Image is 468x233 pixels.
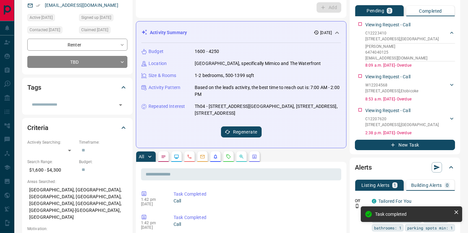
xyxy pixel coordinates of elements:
p: 1:42 pm [141,221,164,225]
p: All [139,154,144,159]
p: Th04 - [STREET_ADDRESS][GEOGRAPHIC_DATA], [STREET_ADDRESS], [STREET_ADDRESS] [195,103,341,117]
p: [GEOGRAPHIC_DATA], [GEOGRAPHIC_DATA], [GEOGRAPHIC_DATA], [GEOGRAPHIC_DATA], [GEOGRAPHIC_DATA], [G... [27,185,127,223]
p: Repeated Interest [149,103,185,110]
p: C12207620 [365,116,439,122]
p: Activity Pattern [149,84,180,91]
p: $1,600 - $4,300 [27,165,76,175]
p: W12204568 [365,82,418,88]
h2: Alerts [355,162,372,173]
p: 1-2 bedrooms, 500-1399 sqft [195,72,254,79]
p: [STREET_ADDRESS] , [GEOGRAPHIC_DATA] [365,122,439,128]
div: Fri Jun 20 2025 [79,26,127,35]
span: Signed up [DATE] [81,14,111,21]
div: Activity Summary[DATE] [141,27,341,39]
div: C12207620[STREET_ADDRESS],[GEOGRAPHIC_DATA] [365,115,455,129]
p: Viewing Request - Call [365,107,410,114]
p: Completed [419,9,442,13]
p: 6474040125 [365,49,455,55]
p: Budget: [79,159,127,165]
p: [DATE] [141,202,164,206]
svg: Push Notification Only [355,204,359,208]
a: [EMAIL_ADDRESS][DOMAIN_NAME] [45,3,118,8]
p: Call [174,198,339,204]
svg: Notes [161,154,166,159]
p: Areas Searched: [27,179,127,185]
svg: Opportunities [239,154,244,159]
div: Task completed [375,212,451,217]
p: Based on the lead's activity, the best time to reach out is: 7:00 AM - 2:00 PM [195,84,341,98]
svg: Calls [187,154,192,159]
svg: Agent Actions [252,154,257,159]
div: TBD [27,56,127,68]
div: W12204568[STREET_ADDRESS],Etobicoke [365,81,455,95]
p: Timeframe: [79,139,127,145]
p: Building Alerts [411,183,442,188]
p: 1:42 pm [141,197,164,202]
div: C12223410[STREET_ADDRESS],[GEOGRAPHIC_DATA] [365,29,455,43]
button: Regenerate [221,126,262,137]
p: 3 [388,8,391,13]
p: 1 [394,183,396,188]
div: Tags [27,80,127,95]
button: Open [116,100,125,110]
p: Off [355,198,368,204]
p: Call [174,221,339,228]
p: Budget [149,48,163,55]
p: Task Completed [174,191,339,198]
p: [EMAIL_ADDRESS][DOMAIN_NAME] [365,55,455,61]
p: [GEOGRAPHIC_DATA], specifically Mimico and The Waterfront [195,60,321,67]
span: Claimed [DATE] [81,27,108,33]
h2: Criteria [27,123,48,133]
p: Activity Summary [150,29,187,36]
div: Mon Aug 25 2025 [27,26,76,35]
svg: Listing Alerts [213,154,218,159]
p: [STREET_ADDRESS] , Etobicoke [365,88,418,94]
div: Criteria [27,120,127,136]
p: [DATE] [320,30,332,36]
p: Actively Searching: [27,139,76,145]
p: Viewing Request - Call [365,73,410,80]
p: Location [149,60,167,67]
svg: Emails [200,154,205,159]
p: [STREET_ADDRESS] , [GEOGRAPHIC_DATA] [365,36,439,42]
p: Listing Alerts [361,183,390,188]
div: Renter [27,39,127,51]
div: Alerts [355,160,455,175]
span: Active [DATE] [30,14,53,21]
p: 2:38 p.m. [DATE] - Overdue [365,130,455,136]
p: C12223410 [365,30,439,36]
span: Contacted [DATE] [30,27,60,33]
div: Fri Jun 20 2025 [79,14,127,23]
p: [DATE] [141,225,164,230]
svg: Requests [226,154,231,159]
p: Pending [367,8,384,13]
p: Search Range: [27,159,76,165]
button: New Task [355,140,455,150]
p: 8:53 a.m. [DATE] - Overdue [365,96,455,102]
svg: Lead Browsing Activity [174,154,179,159]
p: Size & Rooms [149,72,176,79]
p: 1600 - 4250 [195,48,219,55]
p: Viewing Request - Call [365,21,410,28]
svg: Email Verified [36,3,40,8]
p: Task Completed [174,214,339,221]
h2: Tags [27,82,41,93]
p: 8:09 a.m. [DATE] - Overdue [365,62,455,68]
p: [PERSON_NAME] [365,44,455,49]
p: Motivation: [27,226,127,232]
div: Sat Jun 28 2025 [27,14,76,23]
p: 0 [446,183,448,188]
